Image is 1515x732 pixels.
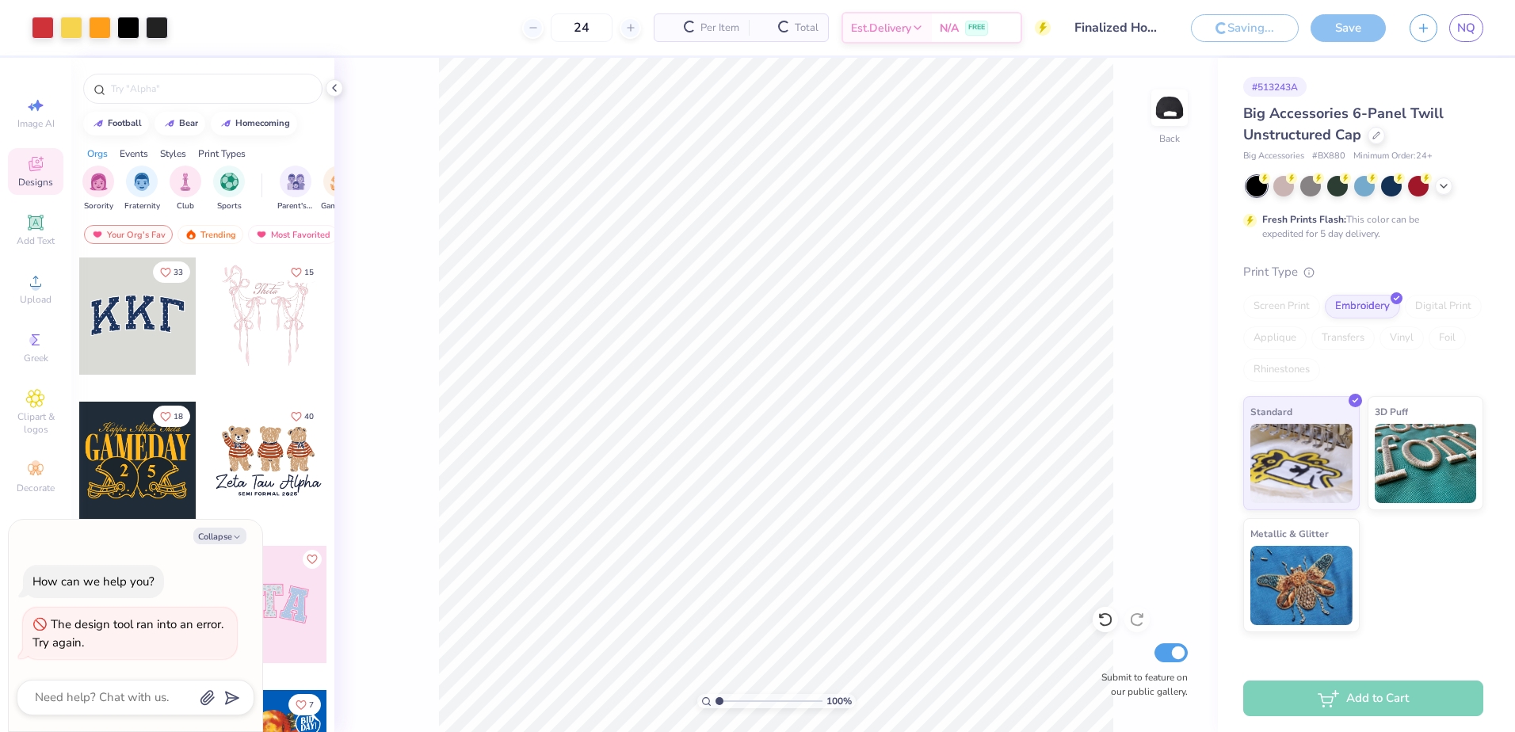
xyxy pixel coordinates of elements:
[17,234,55,247] span: Add Text
[1250,546,1353,625] img: Metallic & Glitter
[304,269,314,276] span: 15
[288,694,321,715] button: Like
[24,352,48,364] span: Greek
[20,293,52,306] span: Upload
[321,200,357,212] span: Game Day
[177,200,194,212] span: Club
[82,166,114,212] div: filter for Sorority
[32,574,155,589] div: How can we help you?
[303,550,322,569] button: Like
[1250,424,1353,503] img: Standard
[304,413,314,421] span: 40
[321,166,357,212] button: filter button
[309,701,314,709] span: 7
[1429,326,1466,350] div: Foil
[1063,12,1179,44] input: Untitled Design
[700,20,739,36] span: Per Item
[1250,403,1292,420] span: Standard
[211,112,297,135] button: homecoming
[1154,92,1185,124] img: Back
[968,22,985,33] span: FREE
[1380,326,1424,350] div: Vinyl
[235,119,290,128] div: homecoming
[1243,358,1320,382] div: Rhinestones
[91,229,104,240] img: most_fav.gif
[163,119,176,128] img: trend_line.gif
[1457,19,1475,37] span: NQ
[124,200,160,212] span: Fraternity
[92,119,105,128] img: trend_line.gif
[84,200,113,212] span: Sorority
[826,694,852,708] span: 100 %
[170,166,201,212] div: filter for Club
[18,176,53,189] span: Designs
[1159,132,1180,146] div: Back
[155,112,205,135] button: bear
[551,13,612,42] input: – –
[83,112,149,135] button: football
[198,147,246,161] div: Print Types
[1093,670,1188,699] label: Submit to feature on our public gallery.
[795,20,819,36] span: Total
[277,166,314,212] button: filter button
[109,81,312,97] input: Try "Alpha"
[1262,212,1457,241] div: This color can be expedited for 5 day delivery.
[321,166,357,212] div: filter for Game Day
[1449,14,1483,42] a: NQ
[287,173,305,191] img: Parent's Weekend Image
[124,166,160,212] button: filter button
[8,410,63,436] span: Clipart & logos
[1312,150,1345,163] span: # BX880
[1243,77,1307,97] div: # 513243A
[1405,295,1482,318] div: Digital Print
[170,166,201,212] button: filter button
[124,166,160,212] div: filter for Fraternity
[82,166,114,212] button: filter button
[1243,150,1304,163] span: Big Accessories
[330,173,349,191] img: Game Day Image
[220,173,239,191] img: Sports Image
[90,173,108,191] img: Sorority Image
[277,166,314,212] div: filter for Parent's Weekend
[179,119,198,128] div: bear
[1243,295,1320,318] div: Screen Print
[177,225,243,244] div: Trending
[213,166,245,212] button: filter button
[120,147,148,161] div: Events
[1250,525,1329,542] span: Metallic & Glitter
[32,616,223,650] div: The design tool ran into an error. Try again.
[851,20,911,36] span: Est. Delivery
[17,117,55,130] span: Image AI
[940,20,959,36] span: N/A
[108,119,142,128] div: football
[153,261,190,283] button: Like
[284,261,321,283] button: Like
[1353,150,1433,163] span: Minimum Order: 24 +
[248,225,338,244] div: Most Favorited
[133,173,151,191] img: Fraternity Image
[1243,326,1307,350] div: Applique
[87,147,108,161] div: Orgs
[153,406,190,427] button: Like
[219,119,232,128] img: trend_line.gif
[17,482,55,494] span: Decorate
[1311,326,1375,350] div: Transfers
[1243,263,1483,281] div: Print Type
[1375,403,1408,420] span: 3D Puff
[1375,424,1477,503] img: 3D Puff
[284,406,321,427] button: Like
[193,528,246,544] button: Collapse
[174,269,183,276] span: 33
[177,173,194,191] img: Club Image
[84,225,173,244] div: Your Org's Fav
[160,147,186,161] div: Styles
[185,229,197,240] img: trending.gif
[174,413,183,421] span: 18
[277,200,314,212] span: Parent's Weekend
[217,200,242,212] span: Sports
[1243,104,1444,144] span: Big Accessories 6-Panel Twill Unstructured Cap
[1262,213,1346,226] strong: Fresh Prints Flash:
[213,166,245,212] div: filter for Sports
[1325,295,1400,318] div: Embroidery
[255,229,268,240] img: most_fav.gif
